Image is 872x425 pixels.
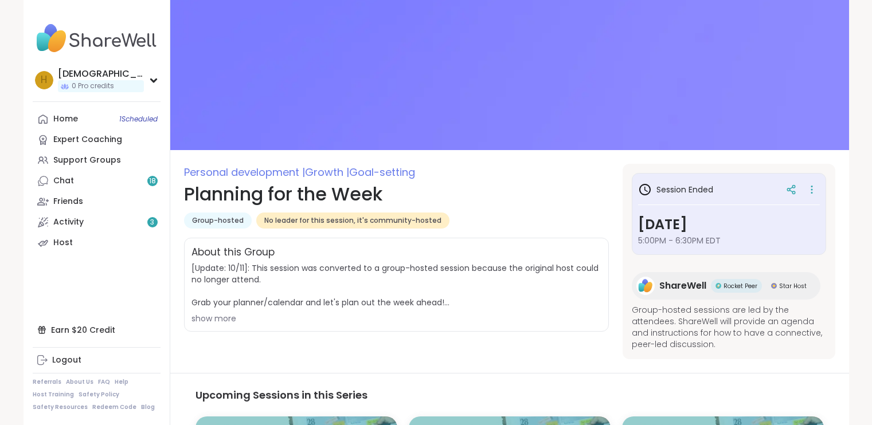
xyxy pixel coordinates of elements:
[92,403,136,411] a: Redeem Code
[53,155,121,166] div: Support Groups
[33,320,161,340] div: Earn $20 Credit
[715,283,721,289] img: Rocket Peer
[724,282,757,290] span: Rocket Peer
[119,115,158,124] span: 1 Scheduled
[779,282,807,290] span: Star Host
[150,218,154,227] span: 3
[184,165,305,179] span: Personal development |
[33,403,88,411] a: Safety Resources
[53,196,83,207] div: Friends
[349,165,415,179] span: Goal-setting
[33,109,161,129] a: Home1Scheduled
[264,216,441,225] span: No leader for this session, it's community-hosted
[141,403,155,411] a: Blog
[33,233,161,253] a: Host
[33,191,161,212] a: Friends
[191,245,275,260] h2: About this Group
[659,279,706,293] span: ShareWell
[53,237,73,249] div: Host
[638,214,820,235] h3: [DATE]
[52,355,81,366] div: Logout
[638,183,713,196] h3: Session Ended
[33,391,74,399] a: Host Training
[53,175,74,187] div: Chat
[33,150,161,171] a: Support Groups
[191,313,601,324] div: show more
[53,217,84,228] div: Activity
[33,171,161,191] a: Chat18
[33,378,61,386] a: Referrals
[195,387,824,403] h3: Upcoming Sessions in this Series
[79,391,119,399] a: Safety Policy
[98,378,110,386] a: FAQ
[184,180,609,208] h1: Planning for the Week
[632,304,826,350] span: Group-hosted sessions are led by the attendees. ShareWell will provide an agenda and instructions...
[771,283,777,289] img: Star Host
[192,216,244,225] span: Group-hosted
[33,212,161,233] a: Activity3
[33,18,161,58] img: ShareWell Nav Logo
[638,235,820,246] span: 5:00PM - 6:30PM EDT
[58,68,144,80] div: [DEMOGRAPHIC_DATA]
[191,262,601,308] span: [Update: 10/11]: This session was converted to a group-hosted session because the original host c...
[305,165,349,179] span: Growth |
[632,272,820,300] a: ShareWellShareWellRocket PeerRocket PeerStar HostStar Host
[53,134,122,145] div: Expert Coaching
[53,113,78,125] div: Home
[149,176,156,186] span: 18
[33,350,161,371] a: Logout
[66,378,93,386] a: About Us
[41,73,47,88] span: h
[33,129,161,150] a: Expert Coaching
[115,378,128,386] a: Help
[636,277,655,295] img: ShareWell
[72,81,114,91] span: 0 Pro credits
